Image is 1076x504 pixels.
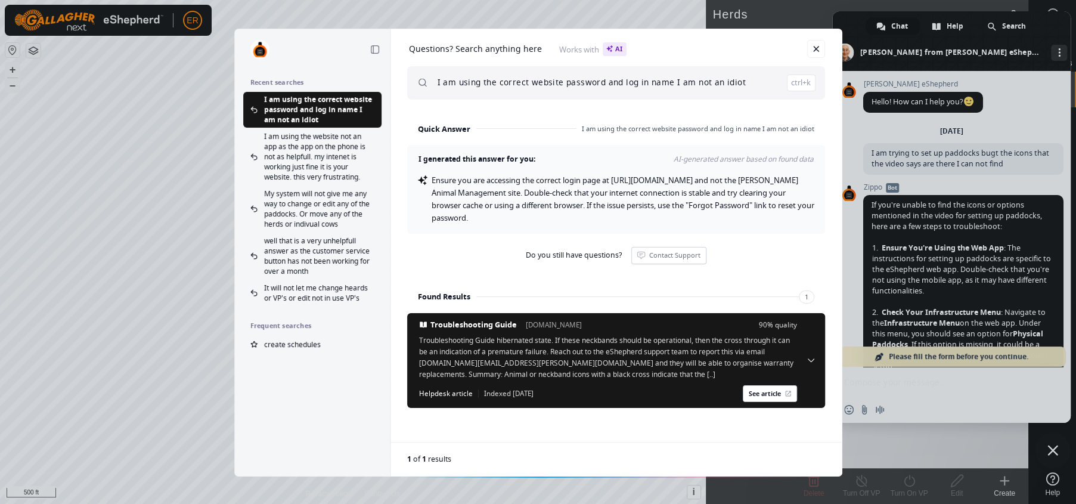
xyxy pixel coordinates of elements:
[430,320,517,330] span: Troubleshooting Guide
[743,385,797,402] a: See article
[250,78,374,86] h2: Recent searches
[264,339,321,350] span: create schedules
[418,154,536,164] h4: I generated this answer for you:
[759,320,797,329] span: 90% quality
[432,175,816,223] span: Ensure you are accessing the correct login page at [URL][DOMAIN_NAME] and not the [PERSON_NAME] A...
[422,454,426,464] span: 1
[478,388,534,399] span: Indexed [DATE]
[807,40,825,58] a: Close
[419,388,473,399] span: Helpdesk article
[603,42,627,56] span: AI
[264,131,374,182] span: I am using the website not an app as the app on the phone is not as helpfull. my intenet is worki...
[264,283,374,303] span: It will not let me change heards or VP's or edit not in use VP's
[418,290,470,304] h3: Found Results
[418,122,470,135] h3: Quick Answer
[438,66,815,100] input: What are you looking for?
[407,454,411,464] span: 1
[419,335,797,380] span: Troubleshooting Guide hibernated state. If these neckbands should be operational, then the cross ...
[559,42,627,56] span: Works with
[264,94,374,125] span: I am using the correct website password and log in name I am not an idiot
[526,251,622,260] span: Do you still have questions?
[631,247,706,264] a: Contact Support
[407,454,820,463] div: of results
[409,44,542,54] h1: Questions? Search anything here
[264,236,374,276] span: well that is a very unhelpfull answer as the customer service button has not been working for ove...
[799,290,814,304] span: 1
[526,320,582,330] span: [DOMAIN_NAME]
[264,188,374,229] span: My system will not give me any way to change or edit any of the paddocks. Or move any of the herd...
[367,41,383,58] a: Collapse sidebar
[576,124,814,133] span: I am using the correct website password and log in name I am not an idiot
[536,154,814,164] span: AI-generated answer based on found data
[250,321,374,330] h2: Frequent searches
